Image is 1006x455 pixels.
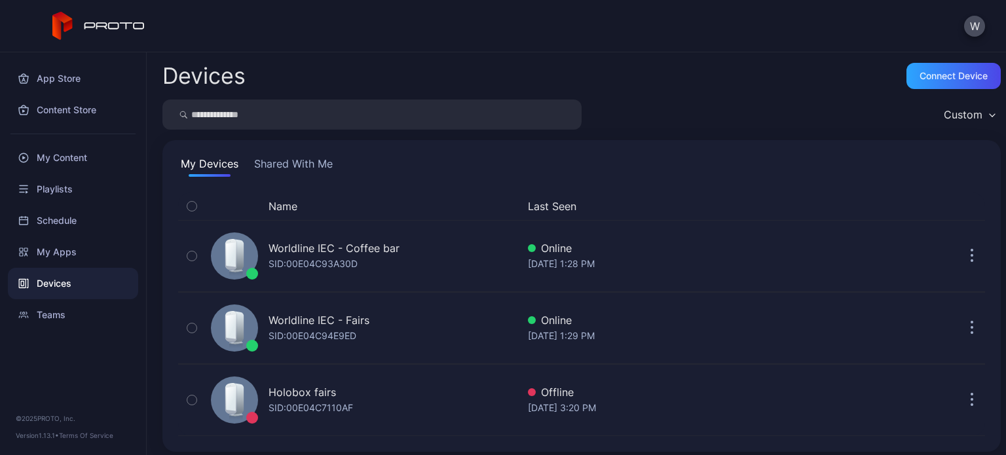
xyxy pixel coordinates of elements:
[937,100,1001,130] button: Custom
[528,312,820,328] div: Online
[8,173,138,205] a: Playlists
[269,240,400,256] div: Worldline IEC - Coffee bar
[906,63,1001,89] button: Connect device
[269,384,336,400] div: Holobox fairs
[162,64,246,88] h2: Devices
[528,400,820,416] div: [DATE] 3:20 PM
[269,312,369,328] div: Worldline IEC - Fairs
[959,198,985,214] div: Options
[251,156,335,177] button: Shared With Me
[528,256,820,272] div: [DATE] 1:28 PM
[269,400,353,416] div: SID: 00E04C7110AF
[920,71,988,81] div: Connect device
[8,268,138,299] a: Devices
[269,256,358,272] div: SID: 00E04C93A30D
[8,236,138,268] a: My Apps
[269,198,297,214] button: Name
[59,431,113,439] a: Terms Of Service
[528,198,815,214] button: Last Seen
[944,108,982,121] div: Custom
[8,63,138,94] a: App Store
[528,384,820,400] div: Offline
[16,413,130,424] div: © 2025 PROTO, Inc.
[269,328,356,344] div: SID: 00E04C94E9ED
[8,94,138,126] a: Content Store
[8,299,138,331] a: Teams
[528,240,820,256] div: Online
[8,205,138,236] a: Schedule
[528,328,820,344] div: [DATE] 1:29 PM
[964,16,985,37] button: W
[16,431,59,439] span: Version 1.13.1 •
[825,198,943,214] div: Update Device
[8,142,138,173] a: My Content
[178,156,241,177] button: My Devices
